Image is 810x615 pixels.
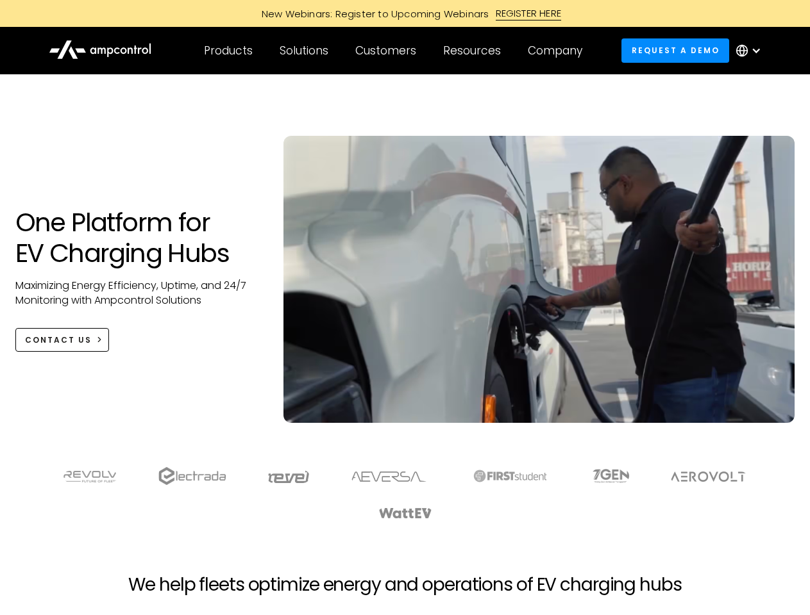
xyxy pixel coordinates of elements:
[528,44,582,58] div: Company
[670,471,747,482] img: Aerovolt Logo
[355,44,416,58] div: Customers
[15,279,258,307] p: Maximizing Energy Efficiency, Uptime, and 24/7 Monitoring with Ampcontrol Solutions
[15,207,258,268] h1: One Platform for EV Charging Hubs
[25,334,92,346] div: CONTACT US
[117,6,694,20] a: New Webinars: Register to Upcoming WebinarsREGISTER HERE
[128,574,681,596] h2: We help fleets optimize energy and operations of EV charging hubs
[15,328,110,352] a: CONTACT US
[204,44,253,58] div: Products
[378,508,432,518] img: WattEV logo
[621,38,729,62] a: Request a demo
[496,6,562,20] div: REGISTER HERE
[280,44,328,58] div: Solutions
[443,44,501,58] div: Resources
[249,7,496,20] div: New Webinars: Register to Upcoming Webinars
[158,467,226,485] img: electrada logo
